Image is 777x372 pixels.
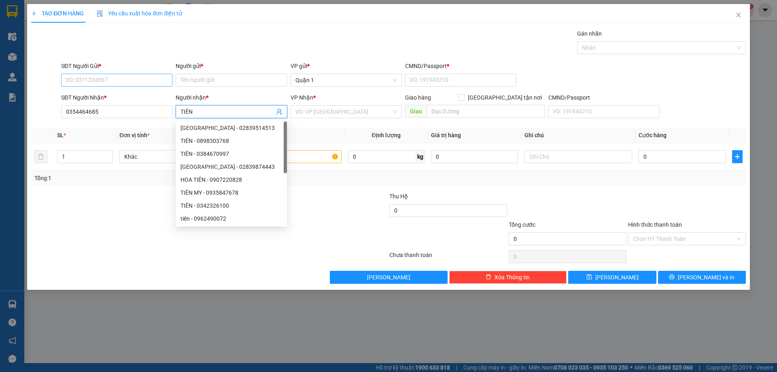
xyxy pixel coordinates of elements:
div: TIÊN - 0898303768 [180,136,282,145]
div: tiên - 0962490072 [180,214,282,223]
span: Xóa Thông tin [495,273,530,282]
span: Đơn vị tính [119,132,150,138]
span: save [586,274,592,281]
div: VP gửi [291,62,402,70]
div: HOA TIÊN - 0907220828 [176,173,287,186]
span: plus [732,153,742,160]
span: Khác [124,151,222,163]
button: plus [732,150,743,163]
img: icon [97,11,103,17]
div: [GEOGRAPHIC_DATA] - 02839514513 [180,123,282,132]
div: [GEOGRAPHIC_DATA] - 02839874443 [180,162,282,171]
span: kg [416,150,425,163]
button: printer[PERSON_NAME] và In [658,271,746,284]
button: delete [34,150,47,163]
div: SĐT Người Nhận [61,93,172,102]
label: Gán nhãn [577,30,602,37]
span: Thu Hộ [389,193,408,200]
div: TIÊN MY - 0935847678 [176,186,287,199]
input: Dọc đường [427,105,545,118]
span: Định lượng [372,132,401,138]
span: [GEOGRAPHIC_DATA] tận nơi [465,93,545,102]
span: delete [486,274,491,281]
div: Tổng: 1 [34,174,300,183]
div: VIỆT TIÊN PHONG - 02839874443 [176,160,287,173]
div: tiên - 0962490072 [176,212,287,225]
div: TIÊN - 0384670997 [180,149,282,158]
button: [PERSON_NAME] [330,271,448,284]
input: VD: Bàn, Ghế [234,150,341,163]
button: save[PERSON_NAME] [568,271,656,284]
div: TIÊN - 0384670997 [176,147,287,160]
span: Giá trị hàng [431,132,461,138]
span: TẠO ĐƠN HÀNG [31,10,84,17]
div: HƯNG TRIỀU TIÊN - 02839514513 [176,121,287,134]
th: Ghi chú [521,128,635,143]
div: CMND/Passport [548,93,660,102]
div: TIÊN - 0342326100 [180,201,282,210]
span: [PERSON_NAME] và In [678,273,735,282]
span: SL [57,132,64,138]
div: TIÊN - 0898303768 [176,134,287,147]
span: Quận 1 [295,74,397,86]
input: 0 [431,150,518,163]
div: Người nhận [176,93,287,102]
span: Giao [405,105,427,118]
span: Tổng cước [509,221,535,228]
div: CMND/Passport [405,62,516,70]
div: SĐT Người Gửi [61,62,172,70]
span: close [735,12,742,18]
span: [PERSON_NAME] [367,273,410,282]
div: TIÊN MY - 0935847678 [180,188,282,197]
div: Người gửi [176,62,287,70]
button: deleteXóa Thông tin [449,271,567,284]
span: printer [669,274,675,281]
label: Hình thức thanh toán [628,221,682,228]
button: Close [727,4,750,27]
span: Cước hàng [639,132,667,138]
span: Yêu cầu xuất hóa đơn điện tử [97,10,182,17]
input: Ghi Chú [524,150,632,163]
div: Chưa thanh toán [388,251,508,265]
div: HOA TIÊN - 0907220828 [180,175,282,184]
span: Giao hàng [405,94,431,101]
span: [PERSON_NAME] [595,273,639,282]
div: TIÊN - 0342326100 [176,199,287,212]
span: user-add [276,108,282,115]
span: plus [31,11,37,16]
span: VP Nhận [291,94,313,101]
